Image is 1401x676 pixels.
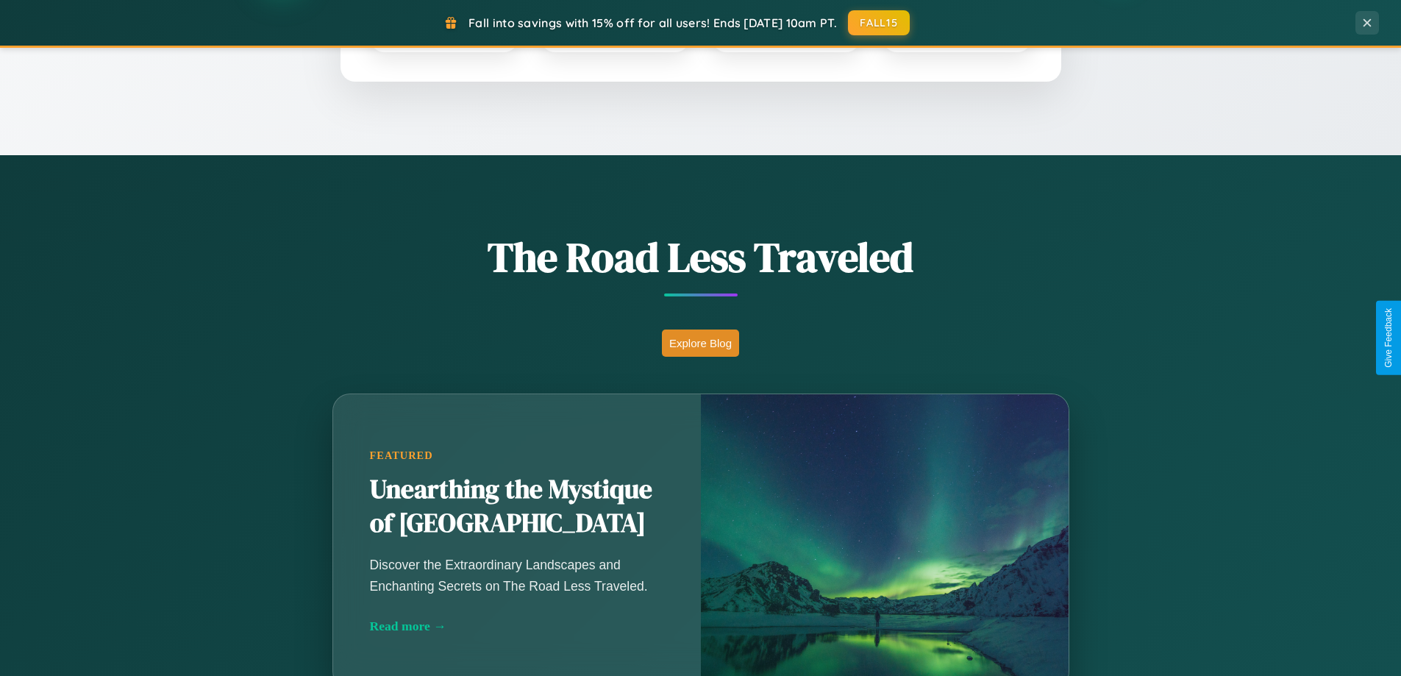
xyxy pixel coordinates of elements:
[1383,308,1394,368] div: Give Feedback
[662,330,739,357] button: Explore Blog
[260,229,1142,285] h1: The Road Less Traveled
[370,473,664,541] h2: Unearthing the Mystique of [GEOGRAPHIC_DATA]
[848,10,910,35] button: FALL15
[468,15,837,30] span: Fall into savings with 15% off for all users! Ends [DATE] 10am PT.
[370,449,664,462] div: Featured
[370,619,664,634] div: Read more →
[370,555,664,596] p: Discover the Extraordinary Landscapes and Enchanting Secrets on The Road Less Traveled.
